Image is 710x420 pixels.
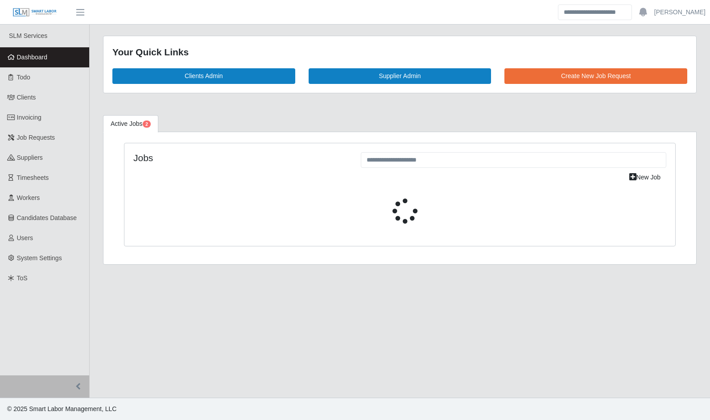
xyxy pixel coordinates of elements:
[17,134,55,141] span: Job Requests
[17,54,48,61] span: Dashboard
[17,154,43,161] span: Suppliers
[309,68,491,84] a: Supplier Admin
[7,405,116,412] span: © 2025 Smart Labor Management, LLC
[17,214,77,221] span: Candidates Database
[17,234,33,241] span: Users
[504,68,687,84] a: Create New Job Request
[623,170,666,185] a: New Job
[17,254,62,262] span: System Settings
[12,8,57,17] img: SLM Logo
[17,194,40,201] span: Workers
[112,68,295,84] a: Clients Admin
[112,45,687,59] div: Your Quick Links
[17,274,28,282] span: ToS
[143,121,151,128] span: Pending Jobs
[103,115,158,133] a: Active Jobs
[9,32,47,39] span: SLM Services
[17,74,30,81] span: Todo
[654,8,706,17] a: [PERSON_NAME]
[17,174,49,181] span: Timesheets
[17,114,41,121] span: Invoicing
[558,4,632,20] input: Search
[133,152,347,163] h4: Jobs
[17,94,36,101] span: Clients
